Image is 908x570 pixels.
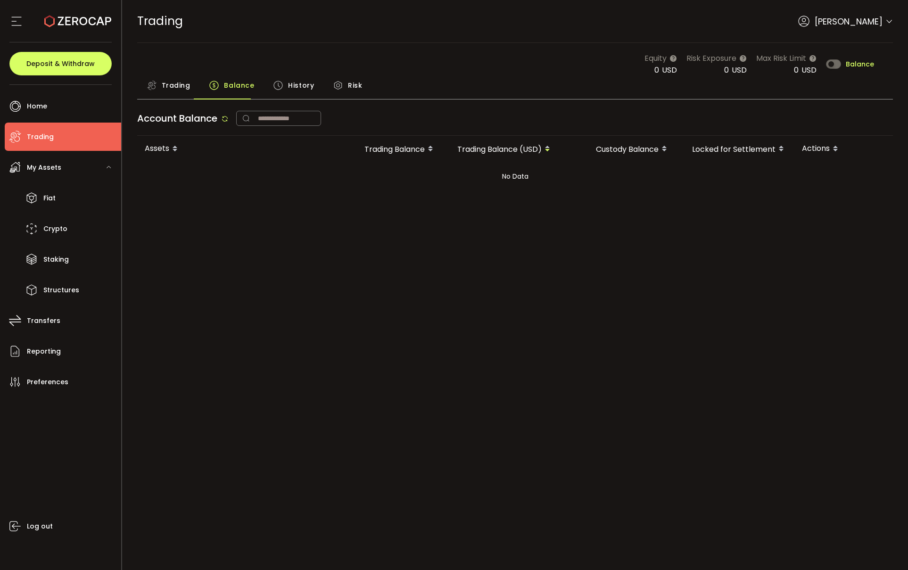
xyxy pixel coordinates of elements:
[27,520,53,533] span: Log out
[27,375,68,389] span: Preferences
[686,52,736,64] span: Risk Exposure
[43,191,56,205] span: Fiat
[43,222,67,236] span: Crypto
[43,283,79,297] span: Structures
[288,76,314,95] span: History
[27,130,54,144] span: Trading
[27,314,60,328] span: Transfers
[794,141,893,157] div: Actions
[801,65,817,75] span: USD
[137,112,217,125] span: Account Balance
[732,65,747,75] span: USD
[137,162,893,190] div: No Data
[444,141,561,157] div: Trading Balance (USD)
[662,65,677,75] span: USD
[224,76,254,95] span: Balance
[846,61,874,67] span: Balance
[348,76,362,95] span: Risk
[644,52,667,64] span: Equity
[27,161,61,174] span: My Assets
[654,65,659,75] span: 0
[43,253,69,266] span: Staking
[756,52,806,64] span: Max Risk Limit
[815,15,883,28] span: [PERSON_NAME]
[162,76,190,95] span: Trading
[327,141,444,157] div: Trading Balance
[677,141,794,157] div: Locked for Settlement
[561,141,677,157] div: Custody Balance
[26,60,95,67] span: Deposit & Withdraw
[27,99,47,113] span: Home
[27,345,61,358] span: Reporting
[724,65,729,75] span: 0
[794,65,799,75] span: 0
[137,13,183,29] span: Trading
[137,141,327,157] div: Assets
[9,52,112,75] button: Deposit & Withdraw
